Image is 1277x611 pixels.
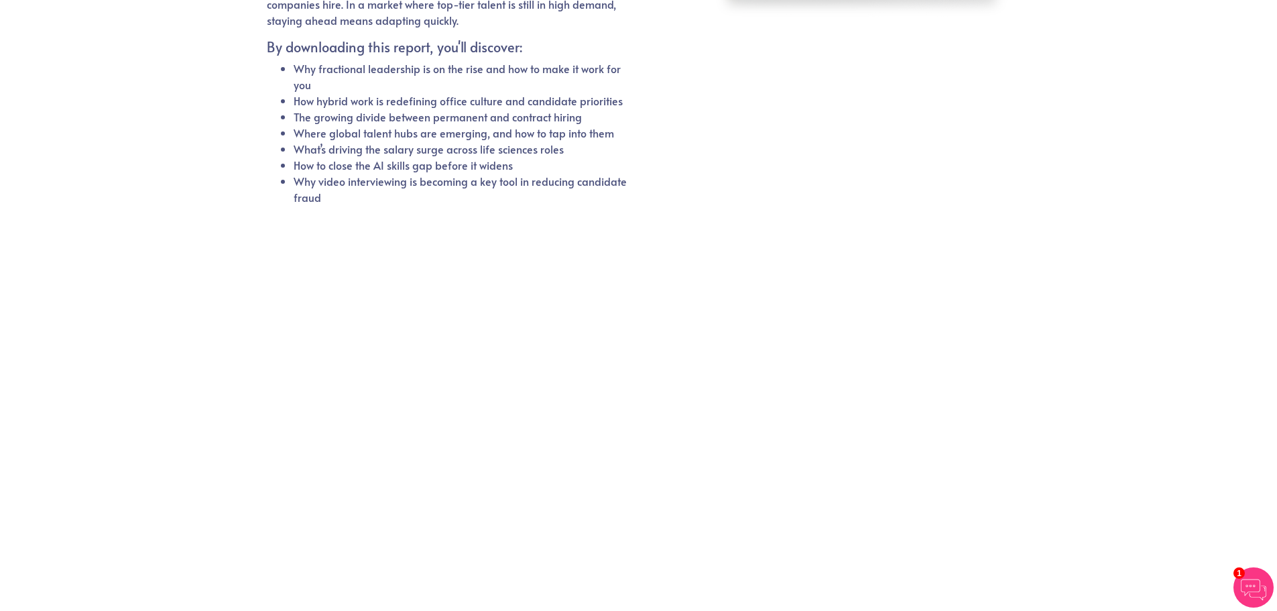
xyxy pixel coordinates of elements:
li: Where global talent hubs are emerging, and how to tap into them [294,125,628,141]
img: Chatbot [1233,567,1274,608]
li: Why video interviewing is becoming a key tool in reducing candidate fraud [294,173,628,205]
span: 1 [1233,567,1245,579]
li: Why fractional leadership is on the rise and how to make it work for you [294,60,628,93]
li: How to close the AI skills gap before it widens [294,157,628,173]
li: The growing divide between permanent and contract hiring [294,109,628,125]
li: How hybrid work is redefining office culture and candidate priorities [294,93,628,109]
li: What’s driving the salary surge across life sciences roles [294,141,628,157]
h5: By downloading this report, you'll discover: [267,39,628,55]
